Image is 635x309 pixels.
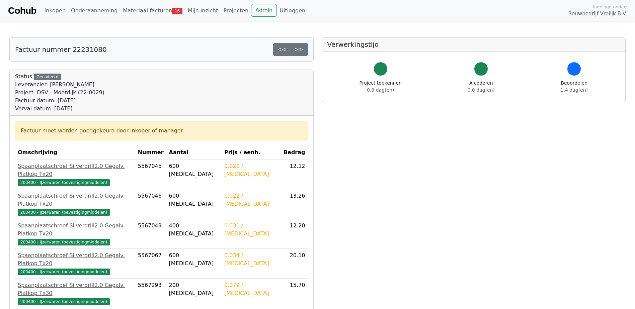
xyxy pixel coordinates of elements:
a: Uitloggen [277,4,308,17]
span: 1.4 dag(en) [561,87,588,93]
div: 0.034 / [MEDICAL_DATA] [224,251,278,268]
a: Admin [251,4,277,17]
a: Spaanplaatschroef Silverdrill2.0 Gegalv. Platkop Tx20200400 - IJzerwaren (bevestigingmiddelen) [18,251,133,276]
span: 16 [172,8,182,14]
div: Factuur datum: [DATE] [15,97,104,105]
div: 0.020 / [MEDICAL_DATA] [224,162,278,178]
div: 0.079 / [MEDICAL_DATA] [224,281,278,297]
div: Spaanplaatschroef Silverdrill2.0 Gegalv. Platkop Tx20 [18,251,133,268]
th: Prijs / eenh. [222,146,281,160]
div: 0.022 / [MEDICAL_DATA] [224,192,278,208]
h5: Verwerkingstijd [327,40,620,48]
a: << [273,43,291,56]
a: Spaanplaatschroef Silverdrill2.0 Gegalv. Platkop Tx20200400 - IJzerwaren (bevestigingmiddelen) [18,162,133,186]
th: Omschrijving [15,146,135,160]
div: 200 [MEDICAL_DATA] [169,281,219,297]
div: 0.031 / [MEDICAL_DATA] [224,222,278,238]
span: 200400 - IJzerwaren (bevestigingmiddelen) [18,298,110,305]
span: 200400 - IJzerwaren (bevestigingmiddelen) [18,209,110,216]
td: 5567067 [135,249,166,279]
a: Materiaal facturen16 [120,4,185,17]
td: 5567293 [135,279,166,308]
td: 12.20 [281,219,308,249]
a: Inkopen [42,4,68,17]
a: Spaanplaatschroef Silverdrill2.0 Gegalv. Platkop Tx30200400 - IJzerwaren (bevestigingmiddelen) [18,281,133,305]
div: Factuur moet worden goedgekeurd door inkoper of manager. [21,127,302,135]
span: Ingelogd onder: [593,4,627,10]
div: Spaanplaatschroef Silverdrill2.0 Gegalv. Platkop Tx20 [18,222,133,238]
a: >> [290,43,308,56]
span: 200400 - IJzerwaren (bevestigingmiddelen) [18,239,110,245]
a: Spaanplaatschroef Silverdrill2.0 Gegalv. Platkop Tx20200400 - IJzerwaren (bevestigingmiddelen) [18,222,133,246]
div: Leverancier: [PERSON_NAME] [15,81,104,89]
td: 5567046 [135,189,166,219]
td: 20.10 [281,249,308,279]
span: 200400 - IJzerwaren (bevestigingmiddelen) [18,269,110,275]
div: Spaanplaatschroef Silverdrill2.0 Gegalv. Platkop Tx20 [18,162,133,178]
td: 13.26 [281,189,308,219]
div: Gecodeerd [34,74,61,80]
a: Cohub [8,3,36,19]
td: 15.70 [281,279,308,308]
th: Bedrag [281,146,308,160]
a: Projecten [221,4,251,17]
div: 400 [MEDICAL_DATA] [169,222,219,238]
td: 5567045 [135,160,166,189]
div: Afcoderen [468,80,495,94]
a: Mijn inzicht [185,4,221,17]
div: 600 [MEDICAL_DATA] [169,162,219,178]
div: Beoordelen [561,80,588,94]
span: 0.0 dag(en) [468,87,495,93]
div: Verval datum: [DATE] [15,105,104,113]
th: Nummer [135,146,166,160]
span: 200400 - IJzerwaren (bevestigingmiddelen) [18,179,110,186]
div: 600 [MEDICAL_DATA] [169,192,219,208]
h5: Factuur nummer 22231080 [15,45,107,54]
span: 0.9 dag(en) [367,87,394,93]
div: Status: [15,73,104,113]
th: Aantal [166,146,222,160]
div: Spaanplaatschroef Silverdrill2.0 Gegalv. Platkop Tx20 [18,192,133,208]
div: Project toekennen [360,80,402,94]
td: 5567049 [135,219,166,249]
span: Bouwbedrijf Vrolijk B.V. [568,10,627,18]
a: Onderaanneming [68,4,120,17]
div: Project: DSV - Moerdijk (22-0029) [15,89,104,97]
td: 12.12 [281,160,308,189]
a: Spaanplaatschroef Silverdrill2.0 Gegalv. Platkop Tx20200400 - IJzerwaren (bevestigingmiddelen) [18,192,133,216]
div: Spaanplaatschroef Silverdrill2.0 Gegalv. Platkop Tx30 [18,281,133,297]
div: 600 [MEDICAL_DATA] [169,251,219,268]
